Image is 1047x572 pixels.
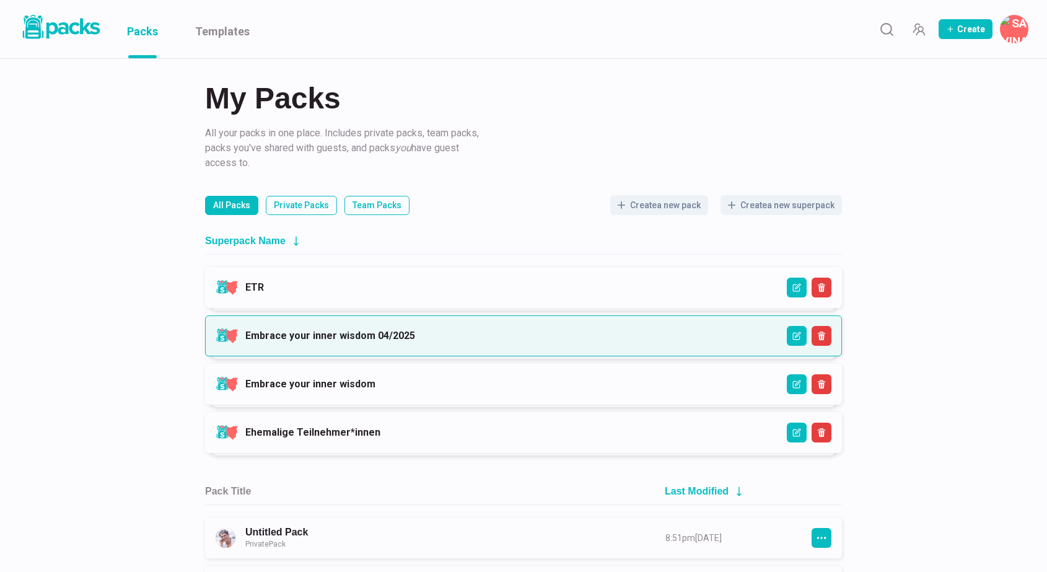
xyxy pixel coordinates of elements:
button: Savina Tilmann [1000,15,1028,43]
img: Packs logo [19,12,102,42]
button: Manage Team Invites [906,17,931,42]
button: Delete Superpack [812,423,831,442]
button: Delete Superpack [812,326,831,346]
button: Delete Superpack [812,374,831,394]
button: Createa new pack [610,195,708,215]
h2: Superpack Name [205,235,286,247]
h2: My Packs [205,84,842,113]
p: All Packs [213,199,250,212]
button: Delete Superpack [812,278,831,297]
button: Edit [787,326,807,346]
button: Create Pack [939,19,992,39]
button: Edit [787,278,807,297]
p: All your packs in one place. Includes private packs, team packs, packs you've shared with guests,... [205,126,484,170]
h2: Last Modified [665,485,729,497]
p: Private Packs [274,199,329,212]
a: Packs logo [19,12,102,46]
i: you [395,142,411,154]
button: Edit [787,374,807,394]
h2: Pack Title [205,485,251,497]
button: Createa new superpack [721,195,842,215]
button: Search [874,17,899,42]
button: Edit [787,423,807,442]
p: Team Packs [353,199,401,212]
